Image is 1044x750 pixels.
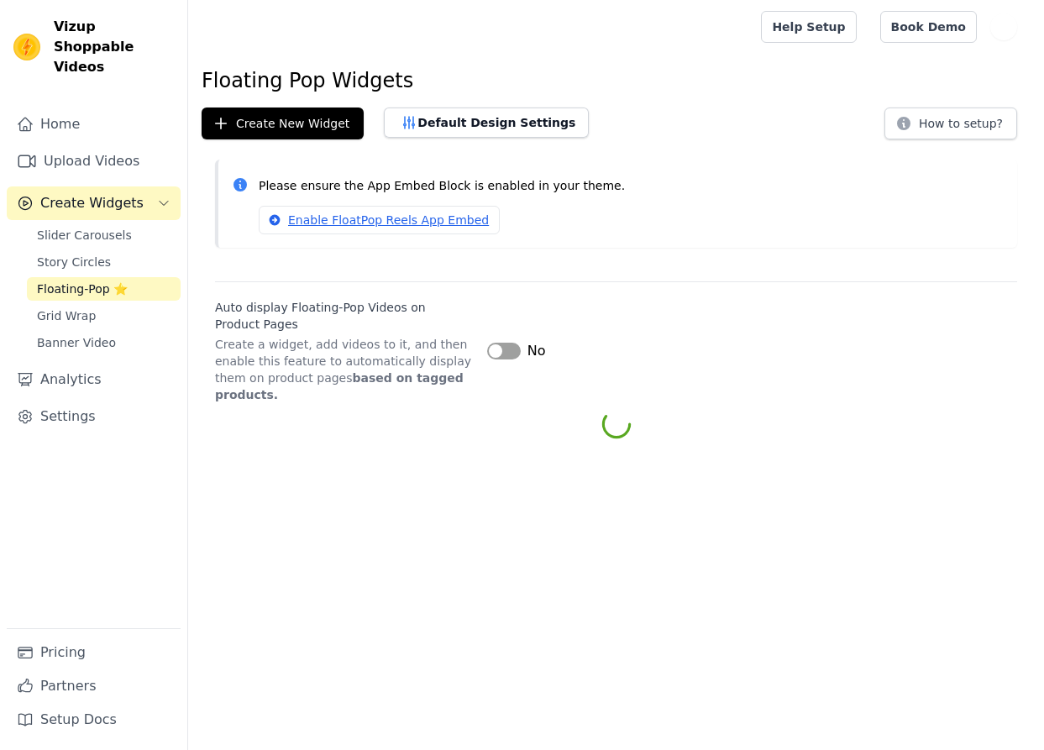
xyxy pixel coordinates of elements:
[487,341,546,361] button: No
[7,363,181,396] a: Analytics
[202,108,364,139] button: Create New Widget
[259,176,1004,196] p: Please ensure the App Embed Block is enabled in your theme.
[7,669,181,703] a: Partners
[384,108,589,138] button: Default Design Settings
[259,206,500,234] a: Enable FloatPop Reels App Embed
[880,11,977,43] a: Book Demo
[884,119,1017,135] a: How to setup?
[7,186,181,220] button: Create Widgets
[27,304,181,328] a: Grid Wrap
[527,341,546,361] span: No
[7,636,181,669] a: Pricing
[7,703,181,737] a: Setup Docs
[37,254,111,270] span: Story Circles
[27,250,181,274] a: Story Circles
[37,334,116,351] span: Banner Video
[202,67,1031,94] h1: Floating Pop Widgets
[37,307,96,324] span: Grid Wrap
[40,193,144,213] span: Create Widgets
[7,400,181,433] a: Settings
[7,144,181,178] a: Upload Videos
[13,34,40,60] img: Vizup
[27,277,181,301] a: Floating-Pop ⭐
[761,11,856,43] a: Help Setup
[37,227,132,244] span: Slider Carousels
[7,108,181,141] a: Home
[54,17,174,77] span: Vizup Shoppable Videos
[27,331,181,354] a: Banner Video
[215,299,474,333] label: Auto display Floating-Pop Videos on Product Pages
[27,223,181,247] a: Slider Carousels
[884,108,1017,139] button: How to setup?
[215,371,464,401] strong: based on tagged products.
[37,281,128,297] span: Floating-Pop ⭐
[215,336,474,403] p: Create a widget, add videos to it, and then enable this feature to automatically display them on ...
